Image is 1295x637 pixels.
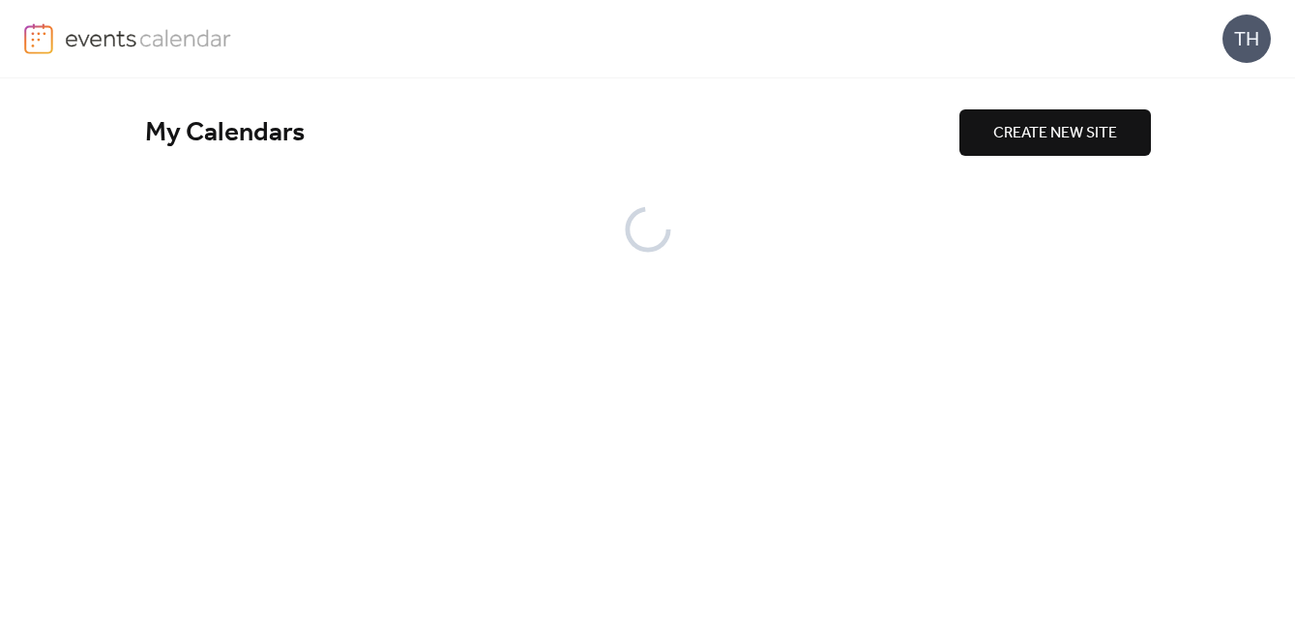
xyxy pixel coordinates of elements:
span: CREATE NEW SITE [993,122,1117,145]
div: My Calendars [145,116,959,150]
img: logo [24,23,53,54]
button: CREATE NEW SITE [959,109,1151,156]
img: logo-type [65,23,232,52]
div: TH [1222,15,1271,63]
